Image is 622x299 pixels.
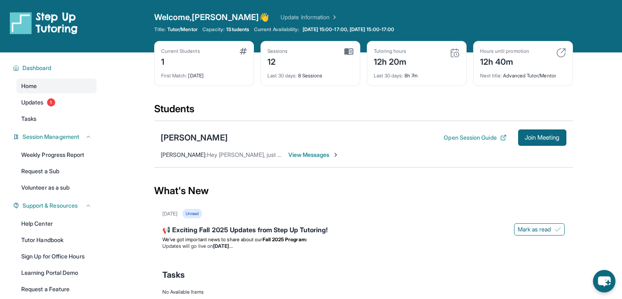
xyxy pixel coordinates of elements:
[21,115,36,123] span: Tasks
[161,151,207,158] span: [PERSON_NAME] :
[22,64,52,72] span: Dashboard
[518,225,551,233] span: Mark as read
[213,243,232,249] strong: [DATE]
[16,95,97,110] a: Updates1
[207,151,425,158] span: Hey [PERSON_NAME], just wanted to remind you of [DATE] tutoring session at 4:00!
[518,129,566,146] button: Join Meeting
[480,48,529,54] div: Hours until promotion
[267,68,353,79] div: 8 Sessions
[162,211,177,217] div: [DATE]
[374,54,407,68] div: 12h 20m
[263,236,307,242] strong: Fall 2025 Program:
[16,233,97,247] a: Tutor Handbook
[16,180,97,195] a: Volunteer as a sub
[16,265,97,280] a: Learning Portal Demo
[514,223,565,236] button: Mark as read
[154,26,166,33] span: Title:
[162,225,565,236] div: 📢 Exciting Fall 2025 Updates from Step Up Tutoring!
[154,102,573,120] div: Students
[555,226,561,233] img: Mark as read
[450,48,460,58] img: card
[16,249,97,264] a: Sign Up for Office Hours
[16,216,97,231] a: Help Center
[22,202,78,210] span: Support & Resources
[288,151,339,159] span: View Messages
[374,68,460,79] div: 8h 7m
[19,64,92,72] button: Dashboard
[162,269,185,281] span: Tasks
[374,48,407,54] div: Tutoring hours
[162,243,565,249] li: Updates will go live on
[19,202,92,210] button: Support & Resources
[344,48,353,55] img: card
[303,26,395,33] span: [DATE] 15:00-17:00, [DATE] 15:00-17:00
[374,72,403,79] span: Last 30 days :
[267,54,288,68] div: 12
[226,26,249,33] span: 1 Students
[161,54,200,68] div: 1
[16,79,97,93] a: Home
[525,135,560,140] span: Join Meeting
[161,132,228,143] div: [PERSON_NAME]
[444,134,506,142] button: Open Session Guide
[202,26,225,33] span: Capacity:
[267,48,288,54] div: Sessions
[21,82,37,90] span: Home
[480,68,566,79] div: Advanced Tutor/Mentor
[301,26,396,33] a: [DATE] 15:00-17:00, [DATE] 15:00-17:00
[167,26,198,33] span: Tutor/Mentor
[16,164,97,179] a: Request a Sub
[332,152,339,158] img: Chevron-Right
[240,48,247,54] img: card
[182,209,202,218] div: Unread
[480,54,529,68] div: 12h 40m
[21,98,44,106] span: Updates
[267,72,297,79] span: Last 30 days :
[162,236,263,242] span: We’ve got important news to share about our
[161,68,247,79] div: [DATE]
[154,173,573,209] div: What's New
[47,98,55,106] span: 1
[154,11,269,23] span: Welcome, [PERSON_NAME] 👋
[480,72,502,79] span: Next title :
[19,133,92,141] button: Session Management
[161,48,200,54] div: Current Students
[16,111,97,126] a: Tasks
[10,11,78,34] img: logo
[161,72,187,79] span: First Match :
[254,26,299,33] span: Current Availability:
[16,147,97,162] a: Weekly Progress Report
[162,289,565,295] div: No Available Items
[22,133,79,141] span: Session Management
[556,48,566,58] img: card
[281,13,338,21] a: Update Information
[593,270,615,292] button: chat-button
[330,13,338,21] img: Chevron Right
[16,282,97,297] a: Request a Feature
